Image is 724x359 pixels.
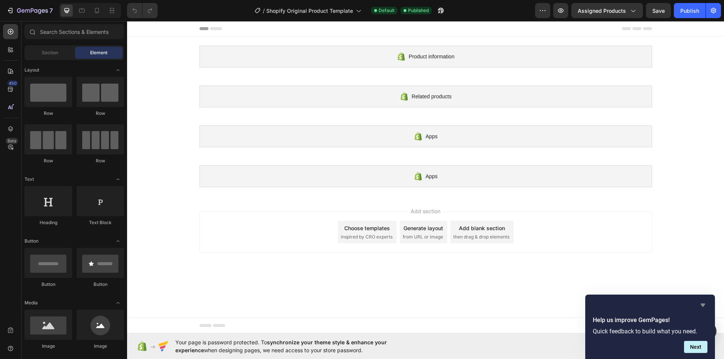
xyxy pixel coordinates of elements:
span: Button [25,238,38,244]
div: Row [77,157,124,164]
div: Generate layout [276,203,316,211]
span: Shopify Original Product Template [266,7,353,15]
span: Text [25,176,34,183]
span: Your page is password protected. To when designing pages, we need access to your store password. [175,338,416,354]
span: Apps [299,151,311,160]
span: Apps [299,111,311,120]
p: Quick feedback to build what you need. [593,328,707,335]
span: then drag & drop elements [326,212,382,219]
span: / [263,7,265,15]
div: Button [25,281,72,288]
div: Text Block [77,219,124,226]
p: 7 [49,6,53,15]
span: Media [25,299,38,306]
div: Row [25,157,72,164]
span: Add section [281,186,316,194]
span: Element [90,49,107,56]
button: Hide survey [698,301,707,310]
iframe: Design area [127,21,724,333]
span: Assigned Products [578,7,626,15]
div: Publish [680,7,699,15]
span: Section [42,49,58,56]
div: Image [25,343,72,350]
div: Heading [25,219,72,226]
span: Toggle open [112,297,124,309]
span: Toggle open [112,235,124,247]
div: Help us improve GemPages! [593,301,707,353]
div: 450 [7,80,18,86]
button: Publish [674,3,706,18]
input: Search Sections & Elements [25,24,124,39]
button: Save [646,3,671,18]
span: from URL or image [276,212,316,219]
button: Assigned Products [571,3,643,18]
button: Next question [684,341,707,353]
div: Beta [6,138,18,144]
h2: Help us improve GemPages! [593,316,707,325]
span: inspired by CRO experts [214,212,265,219]
span: Save [652,8,665,14]
span: synchronize your theme style & enhance your experience [175,339,387,353]
div: Image [77,343,124,350]
span: Default [379,7,394,14]
span: Published [408,7,429,14]
button: 7 [3,3,56,18]
span: Related products [285,71,325,80]
span: Product information [282,31,327,40]
div: Row [25,110,72,117]
span: Toggle open [112,64,124,76]
div: Row [77,110,124,117]
div: Button [77,281,124,288]
div: Undo/Redo [127,3,158,18]
span: Toggle open [112,173,124,185]
span: Layout [25,67,39,73]
div: Choose templates [217,203,263,211]
div: Add blank section [332,203,378,211]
